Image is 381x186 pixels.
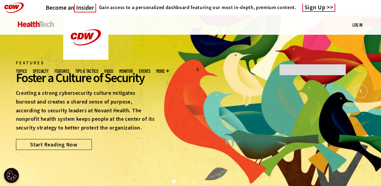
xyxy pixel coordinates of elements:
[16,69,27,73] span: Topics
[104,69,113,73] a: Video
[33,69,48,73] span: Specialty
[156,69,169,73] span: More
[96,5,296,11] a: Gain access to a personalized dashboard featuring our most in-depth, premium content.
[193,180,196,183] button: 3 of 4
[74,4,96,12] span: Insider
[16,139,92,150] a: Start Reading Now
[14,85,27,98] button: Prev
[183,180,186,183] button: 2 of 4
[55,69,69,73] a: Features
[4,168,19,183] button: Open Preferences
[16,70,156,86] div: Foster a Culture of Security
[63,55,108,61] a: CDW
[119,69,133,73] a: MonITor
[46,4,96,11] a: Become anInsider
[99,5,296,11] h4: Gain access to a personalized dashboard featuring our most in-depth, premium content.
[139,69,150,73] a: Events
[4,168,19,183] div: Cookie Settings
[16,89,156,132] p: Creating a strong cybersecurity culture mitigates burnout and creates a shared sense of purpose, ...
[354,85,367,98] button: Next
[75,69,98,73] a: Tips & Tactics
[203,180,206,183] button: 4 of 4
[18,21,54,27] img: Home
[172,180,175,183] button: 1 of 4
[352,22,362,27] a: Log in
[46,4,96,11] h3: Become an
[302,4,336,12] a: Sign Up
[63,15,108,60] img: Home
[352,22,362,28] div: User menu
